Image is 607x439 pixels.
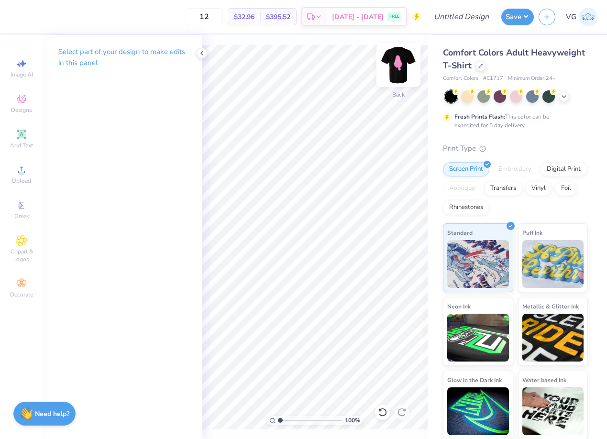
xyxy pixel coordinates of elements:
[11,106,32,114] span: Designs
[443,200,489,215] div: Rhinestones
[501,9,534,25] button: Save
[525,181,552,196] div: Vinyl
[522,301,579,311] span: Metallic & Glitter Ink
[522,240,584,288] img: Puff Ink
[379,46,418,84] img: Back
[522,375,566,385] span: Water based Ink
[332,12,384,22] span: [DATE] - [DATE]
[5,248,38,263] span: Clipart & logos
[35,409,69,418] strong: Need help?
[541,162,587,176] div: Digital Print
[389,13,399,20] span: FREE
[447,301,471,311] span: Neon Ink
[454,113,505,121] strong: Fresh Prints Flash:
[58,46,187,68] p: Select part of your design to make edits in this panel
[447,375,502,385] span: Glow in the Dark Ink
[555,181,577,196] div: Foil
[443,47,585,71] span: Comfort Colors Adult Heavyweight T-Shirt
[345,416,360,425] span: 100 %
[579,8,597,26] img: Valerie Gavioli
[483,75,503,83] span: # C1717
[426,7,497,26] input: Untitled Design
[447,387,509,435] img: Glow in the Dark Ink
[454,112,572,130] div: This color can be expedited for 5 day delivery.
[392,90,405,99] div: Back
[566,11,576,22] span: VG
[186,8,223,25] input: – –
[447,240,509,288] img: Standard
[443,75,478,83] span: Comfort Colors
[522,228,542,238] span: Puff Ink
[443,143,588,154] div: Print Type
[266,12,290,22] span: $395.52
[14,212,29,220] span: Greek
[566,8,597,26] a: VG
[508,75,556,83] span: Minimum Order: 24 +
[11,71,33,78] span: Image AI
[492,162,538,176] div: Embroidery
[234,12,254,22] span: $32.96
[10,142,33,149] span: Add Text
[12,177,31,185] span: Upload
[10,291,33,298] span: Decorate
[522,387,584,435] img: Water based Ink
[447,314,509,362] img: Neon Ink
[484,181,522,196] div: Transfers
[522,314,584,362] img: Metallic & Glitter Ink
[443,162,489,176] div: Screen Print
[443,181,481,196] div: Applique
[447,228,473,238] span: Standard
